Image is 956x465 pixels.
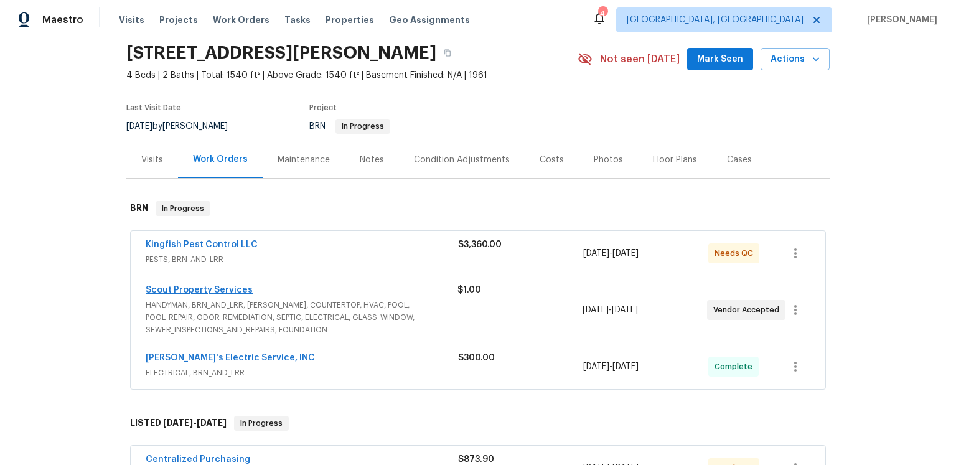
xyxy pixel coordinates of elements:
h6: BRN [130,201,148,216]
span: [DATE] [583,249,609,258]
a: Scout Property Services [146,286,253,294]
a: [PERSON_NAME]'s Electric Service, INC [146,354,315,362]
span: In Progress [337,123,389,130]
span: [DATE] [612,249,639,258]
span: BRN [309,122,390,131]
span: Last Visit Date [126,104,181,111]
span: Actions [771,52,820,67]
span: Complete [715,360,757,373]
span: Needs QC [715,247,758,260]
span: Tasks [284,16,311,24]
span: In Progress [157,202,209,215]
span: Maestro [42,14,83,26]
div: Notes [360,154,384,166]
div: Work Orders [193,153,248,166]
div: Costs [540,154,564,166]
span: $873.90 [458,455,494,464]
div: Cases [727,154,752,166]
span: [DATE] [197,418,227,427]
button: Copy Address [436,42,459,64]
div: Floor Plans [653,154,697,166]
span: Not seen [DATE] [600,53,680,65]
div: LISTED [DATE]-[DATE]In Progress [126,403,830,443]
span: - [583,304,638,316]
span: - [583,247,639,260]
span: Vendor Accepted [713,304,784,316]
a: Kingfish Pest Control LLC [146,240,258,249]
button: Actions [761,48,830,71]
span: Properties [326,14,374,26]
span: - [163,418,227,427]
span: [DATE] [583,306,609,314]
h2: [STREET_ADDRESS][PERSON_NAME] [126,47,436,59]
div: by [PERSON_NAME] [126,119,243,134]
span: Geo Assignments [389,14,470,26]
span: [DATE] [583,362,609,371]
span: [DATE] [126,122,152,131]
div: Maintenance [278,154,330,166]
span: In Progress [235,417,288,430]
a: Centralized Purchasing [146,455,250,464]
button: Mark Seen [687,48,753,71]
span: - [583,360,639,373]
div: Photos [594,154,623,166]
span: 4 Beds | 2 Baths | Total: 1540 ft² | Above Grade: 1540 ft² | Basement Finished: N/A | 1961 [126,69,578,82]
span: $3,360.00 [458,240,502,249]
div: BRN In Progress [126,189,830,228]
div: Condition Adjustments [414,154,510,166]
span: $300.00 [458,354,495,362]
span: [DATE] [163,418,193,427]
span: $1.00 [457,286,481,294]
div: 4 [598,7,607,20]
span: Mark Seen [697,52,743,67]
span: Projects [159,14,198,26]
span: [DATE] [612,306,638,314]
span: Work Orders [213,14,269,26]
span: [DATE] [612,362,639,371]
span: [GEOGRAPHIC_DATA], [GEOGRAPHIC_DATA] [627,14,804,26]
div: Visits [141,154,163,166]
span: ELECTRICAL, BRN_AND_LRR [146,367,458,379]
span: HANDYMAN, BRN_AND_LRR, [PERSON_NAME], COUNTERTOP, HVAC, POOL, POOL_REPAIR, ODOR_REMEDIATION, SEPT... [146,299,457,336]
span: PESTS, BRN_AND_LRR [146,253,458,266]
span: [PERSON_NAME] [862,14,937,26]
span: Visits [119,14,144,26]
h6: LISTED [130,416,227,431]
span: Project [309,104,337,111]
